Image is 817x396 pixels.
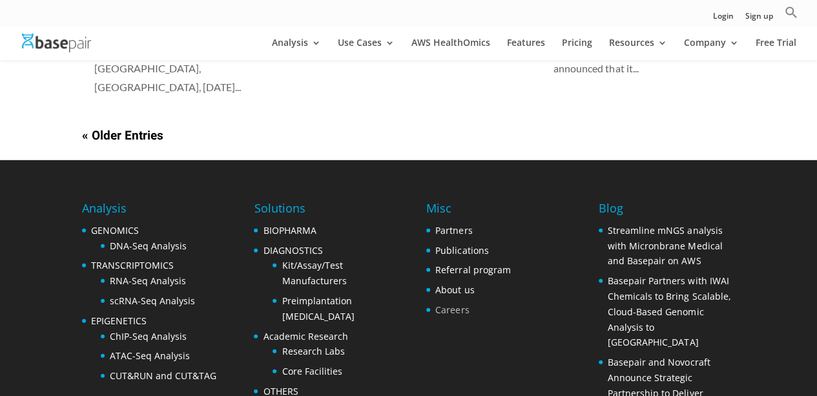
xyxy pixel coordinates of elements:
a: scRNA-Seq Analysis [110,295,195,307]
a: Referral program [435,264,510,276]
a: Kit/Assay/Test Manufacturers [282,259,346,287]
a: Company [684,38,739,60]
a: Use Cases [338,38,395,60]
a: EPIGENETICS [91,315,147,327]
a: DNA-Seq Analysis [110,240,187,252]
a: Resources [609,38,667,60]
h4: Misc [426,200,510,223]
a: Partners [435,224,472,236]
a: Pricing [562,38,592,60]
a: Careers [435,304,469,316]
h4: Analysis [82,200,216,223]
a: GENOMICS [91,224,139,236]
a: Publications [435,244,488,256]
a: Sign up [745,12,773,26]
a: Research Labs [282,345,344,357]
a: Basepair Partners with IWAI Chemicals to Bring Scalable, Cloud-Based Genomic Analysis to [GEOGRAP... [608,275,730,348]
img: Basepair [22,34,91,52]
a: Core Facilities [282,365,342,377]
a: AWS HealthOmics [411,38,490,60]
a: Academic Research [263,330,347,342]
a: ATAC-Seq Analysis [110,349,190,362]
a: About us [435,284,474,296]
h4: Blog [599,200,735,223]
a: Login [713,12,734,26]
svg: Search [785,6,798,19]
a: Search Icon Link [785,6,798,26]
a: Features [507,38,545,60]
a: ChIP-Seq Analysis [110,330,187,342]
a: Preimplantation [MEDICAL_DATA] [282,295,354,322]
a: Free Trial [756,38,796,60]
a: RNA-Seq Analysis [110,275,186,287]
a: BIOPHARMA [263,224,316,236]
a: DIAGNOSTICS [263,244,322,256]
a: Streamline mNGS analysis with Micronbrane Medical and Basepair on AWS [608,224,722,267]
h4: Solutions [254,200,390,223]
a: TRANSCRIPTOMICS [91,259,174,271]
a: Analysis [272,38,321,60]
a: « Older Entries [82,127,163,145]
a: CUT&RUN and CUT&TAG [110,370,216,382]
